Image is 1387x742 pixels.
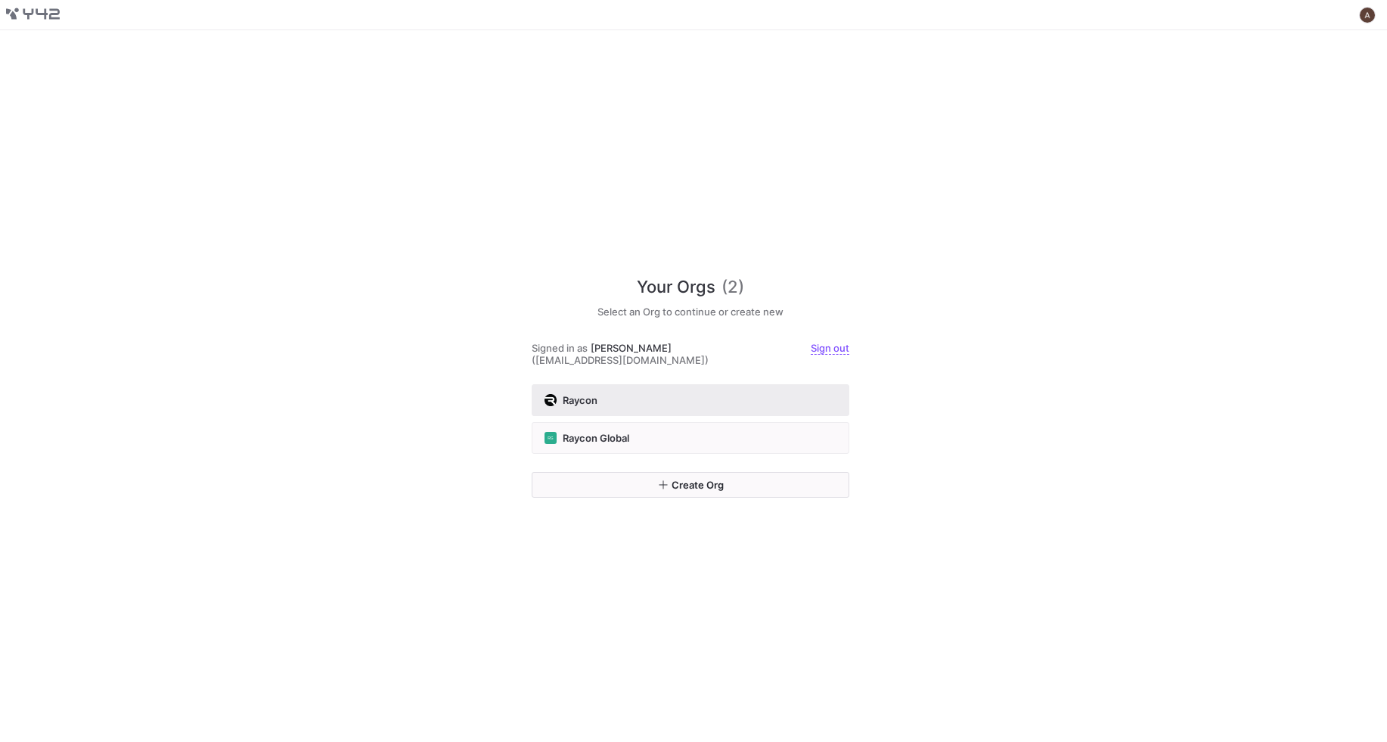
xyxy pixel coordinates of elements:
[532,306,849,318] h5: Select an Org to continue or create new
[532,342,588,354] span: Signed in as
[563,432,629,444] span: Raycon Global
[532,354,709,366] span: ([EMAIL_ADDRESS][DOMAIN_NAME])
[1358,6,1376,24] button: https://lh3.googleusercontent.com/a/AEdFTp4_8LqxRyxVUtC19lo4LS2NU-n5oC7apraV2tR5=s96-c
[591,342,672,354] span: [PERSON_NAME]
[637,275,715,300] span: Your Orgs
[532,422,849,454] button: RGRaycon Global
[545,432,557,444] div: RG
[532,384,849,416] button: https://storage.googleapis.com/y42-prod-data-exchange/images/9vP1ZiGb3SDtS36M2oSqLE2NxN9MAbKgqIYc...
[532,472,849,498] button: Create Org
[811,342,849,355] a: Sign out
[672,479,724,491] span: Create Org
[563,394,597,406] span: Raycon
[721,275,744,300] span: (2)
[545,394,557,406] img: https://storage.googleapis.com/y42-prod-data-exchange/images/9vP1ZiGb3SDtS36M2oSqLE2NxN9MAbKgqIYc...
